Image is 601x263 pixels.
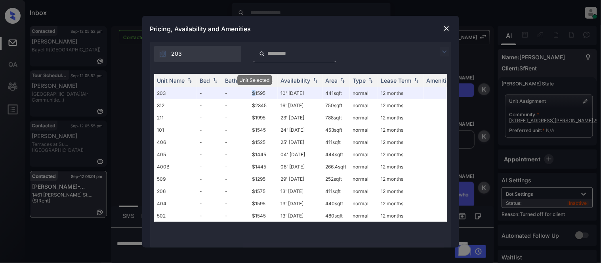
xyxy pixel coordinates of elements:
[322,185,350,197] td: 411 sqft
[249,210,278,222] td: $1545
[222,210,249,222] td: -
[322,136,350,148] td: 411 sqft
[142,16,459,42] div: Pricing, Availability and Amenities
[378,197,424,210] td: 12 months
[281,77,311,84] div: Availability
[278,148,322,161] td: 04' [DATE]
[350,197,378,210] td: normal
[154,148,197,161] td: 405
[278,136,322,148] td: 25' [DATE]
[322,161,350,173] td: 266.4 sqft
[249,124,278,136] td: $1545
[367,78,375,83] img: sorting
[339,78,347,83] img: sorting
[222,99,249,112] td: -
[186,78,194,83] img: sorting
[353,77,366,84] div: Type
[172,49,182,58] span: 203
[197,124,222,136] td: -
[154,87,197,99] td: 203
[378,161,424,173] td: 12 months
[427,77,453,84] div: Amenities
[222,173,249,185] td: -
[197,161,222,173] td: -
[154,161,197,173] td: 400B
[278,210,322,222] td: 13' [DATE]
[197,99,222,112] td: -
[222,161,249,173] td: -
[350,112,378,124] td: normal
[278,112,322,124] td: 23' [DATE]
[154,197,197,210] td: 404
[197,185,222,197] td: -
[252,77,266,84] div: Price
[378,210,424,222] td: 12 months
[311,78,319,83] img: sorting
[197,173,222,185] td: -
[378,99,424,112] td: 12 months
[200,77,210,84] div: Bed
[322,99,350,112] td: 750 sqft
[154,173,197,185] td: 509
[222,185,249,197] td: -
[322,112,350,124] td: 788 sqft
[238,78,246,83] img: sorting
[211,78,219,83] img: sorting
[412,78,420,83] img: sorting
[278,124,322,136] td: 24' [DATE]
[267,78,275,83] img: sorting
[159,50,167,58] img: icon-zuma
[197,136,222,148] td: -
[197,148,222,161] td: -
[154,185,197,197] td: 206
[378,136,424,148] td: 12 months
[322,148,350,161] td: 444 sqft
[278,197,322,210] td: 13' [DATE]
[278,99,322,112] td: 16' [DATE]
[154,112,197,124] td: 211
[378,173,424,185] td: 12 months
[440,47,449,57] img: icon-zuma
[197,197,222,210] td: -
[350,148,378,161] td: normal
[154,136,197,148] td: 406
[350,136,378,148] td: normal
[322,87,350,99] td: 441 sqft
[249,161,278,173] td: $1445
[225,77,237,84] div: Bath
[249,99,278,112] td: $2345
[222,136,249,148] td: -
[157,77,185,84] div: Unit Name
[222,112,249,124] td: -
[322,210,350,222] td: 480 sqft
[154,124,197,136] td: 101
[322,197,350,210] td: 440 sqft
[222,197,249,210] td: -
[326,77,338,84] div: Area
[249,197,278,210] td: $1595
[222,148,249,161] td: -
[249,136,278,148] td: $1525
[443,25,450,32] img: close
[378,185,424,197] td: 12 months
[222,124,249,136] td: -
[378,112,424,124] td: 12 months
[378,148,424,161] td: 12 months
[154,99,197,112] td: 312
[350,161,378,173] td: normal
[259,50,265,57] img: icon-zuma
[350,173,378,185] td: normal
[249,112,278,124] td: $1995
[350,87,378,99] td: normal
[350,185,378,197] td: normal
[381,77,412,84] div: Lease Term
[249,185,278,197] td: $1575
[197,87,222,99] td: -
[249,148,278,161] td: $1445
[197,210,222,222] td: -
[249,173,278,185] td: $1295
[378,87,424,99] td: 12 months
[197,112,222,124] td: -
[350,210,378,222] td: normal
[378,124,424,136] td: 12 months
